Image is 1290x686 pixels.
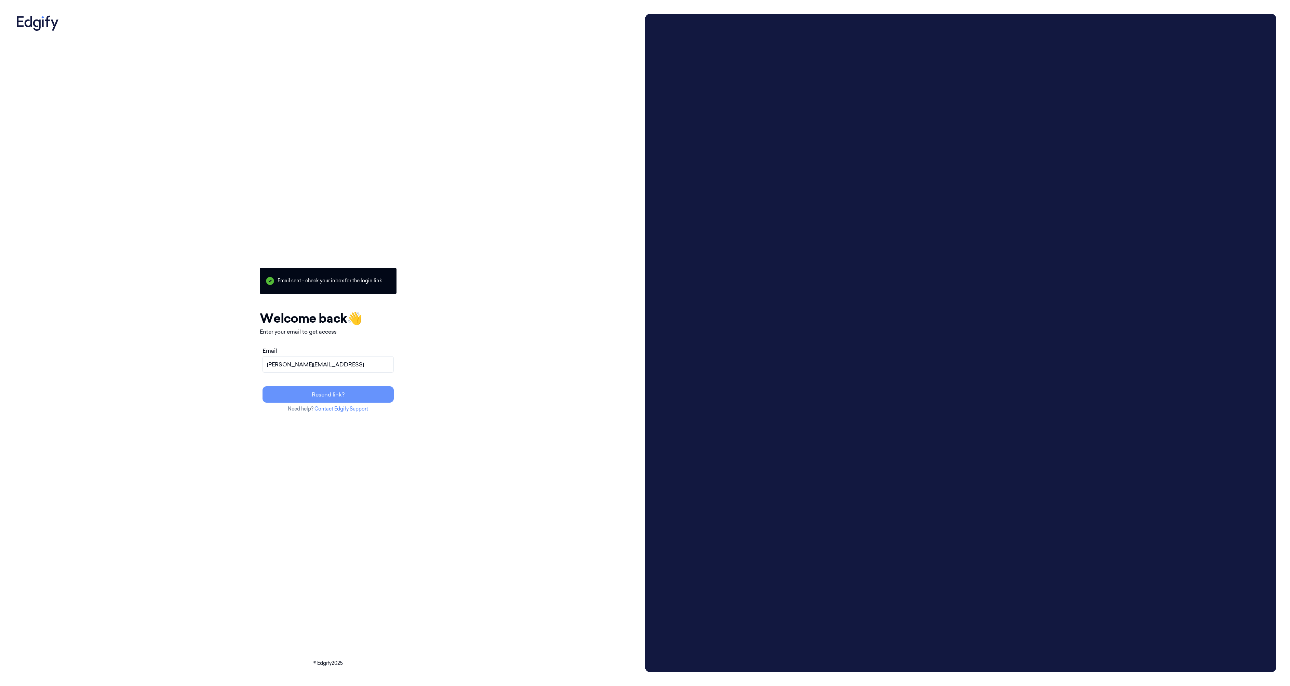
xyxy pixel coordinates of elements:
[263,347,277,355] label: Email
[263,386,394,403] button: Resend link?
[260,405,397,413] p: Need help?
[260,309,397,327] h1: Welcome back 👋
[314,406,368,412] a: Contact Edgify Support
[14,660,642,667] p: © Edgify 2025
[260,327,397,336] p: Enter your email to get access
[263,356,394,373] input: name@example.com
[260,268,397,294] p: Email sent - check your inbox for the login link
